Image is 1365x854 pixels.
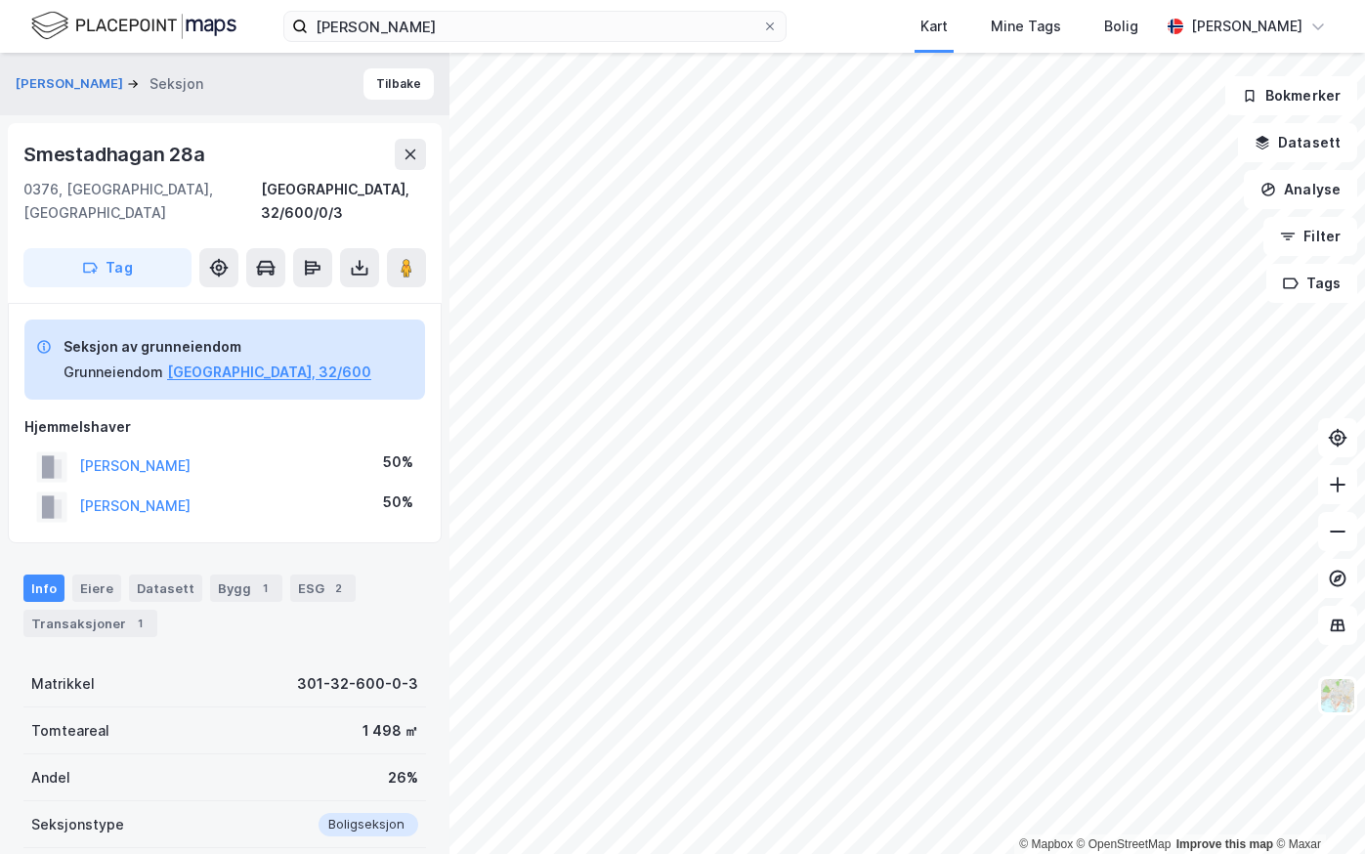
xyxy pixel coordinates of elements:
[167,361,371,384] button: [GEOGRAPHIC_DATA], 32/600
[1267,760,1365,854] iframe: Chat Widget
[1191,15,1302,38] div: [PERSON_NAME]
[1263,217,1357,256] button: Filter
[1319,677,1356,714] img: Z
[23,178,261,225] div: 0376, [GEOGRAPHIC_DATA], [GEOGRAPHIC_DATA]
[1244,170,1357,209] button: Analyse
[1225,76,1357,115] button: Bokmerker
[255,578,275,598] div: 1
[23,139,209,170] div: Smestadhagan 28a
[388,766,418,790] div: 26%
[72,575,121,602] div: Eiere
[31,813,124,836] div: Seksjonstype
[31,672,95,696] div: Matrikkel
[297,672,418,696] div: 301-32-600-0-3
[210,575,282,602] div: Bygg
[149,72,203,96] div: Seksjon
[328,578,348,598] div: 2
[64,335,371,359] div: Seksjon av grunneiendom
[31,9,236,43] img: logo.f888ab2527a4732fd821a326f86c7f29.svg
[23,248,192,287] button: Tag
[261,178,426,225] div: [GEOGRAPHIC_DATA], 32/600/0/3
[16,74,127,94] button: [PERSON_NAME]
[1077,837,1172,851] a: OpenStreetMap
[1238,123,1357,162] button: Datasett
[363,68,434,100] button: Tilbake
[991,15,1061,38] div: Mine Tags
[31,766,70,790] div: Andel
[1104,15,1138,38] div: Bolig
[24,415,425,439] div: Hjemmelshaver
[1019,837,1073,851] a: Mapbox
[920,15,948,38] div: Kart
[23,610,157,637] div: Transaksjoner
[308,12,762,41] input: Søk på adresse, matrikkel, gårdeiere, leietakere eller personer
[383,450,413,474] div: 50%
[383,491,413,514] div: 50%
[130,614,149,633] div: 1
[363,719,418,743] div: 1 498 ㎡
[129,575,202,602] div: Datasett
[1266,264,1357,303] button: Tags
[31,719,109,743] div: Tomteareal
[23,575,64,602] div: Info
[64,361,163,384] div: Grunneiendom
[1176,837,1273,851] a: Improve this map
[290,575,356,602] div: ESG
